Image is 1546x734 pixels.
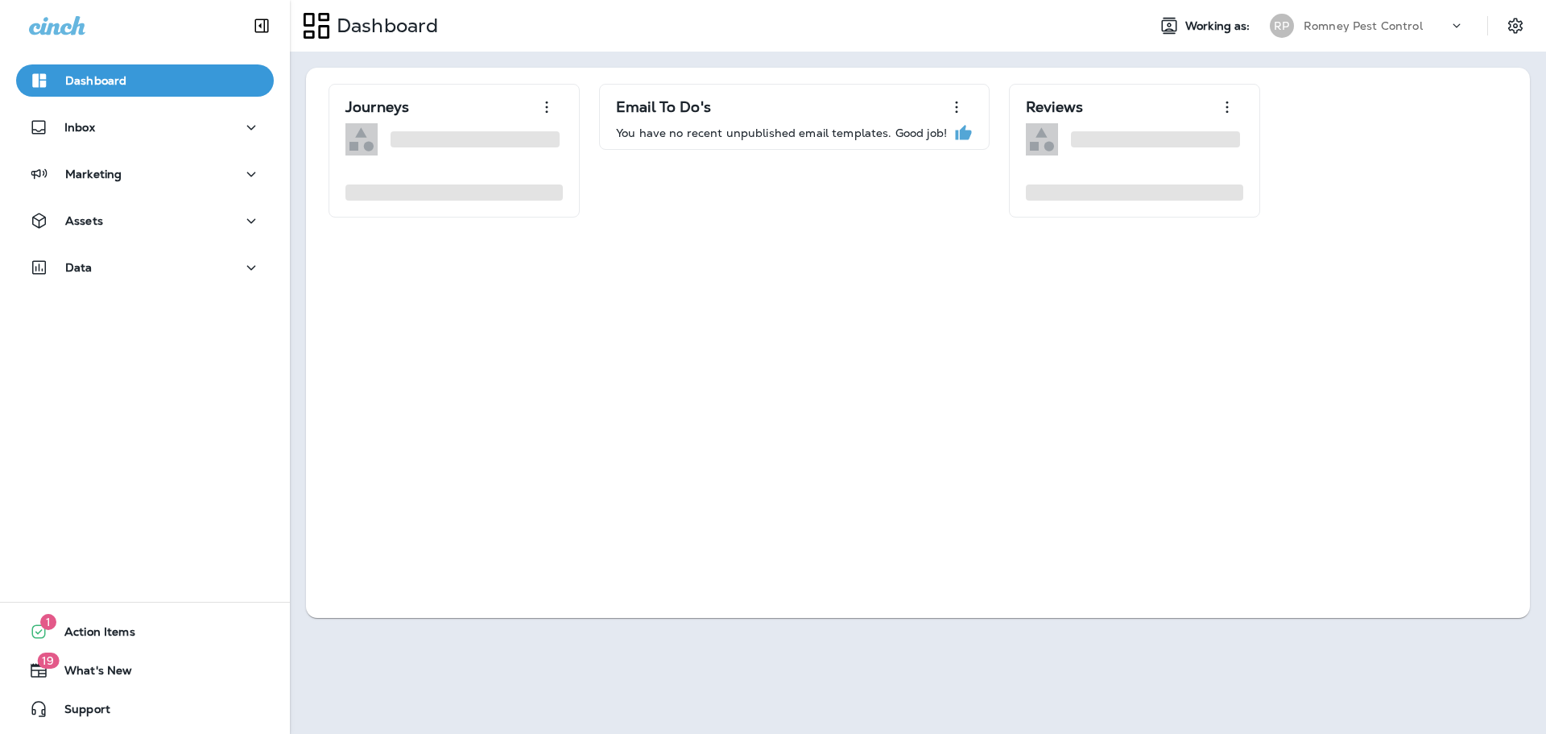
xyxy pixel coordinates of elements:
[16,616,274,648] button: 1Action Items
[16,64,274,97] button: Dashboard
[65,214,103,227] p: Assets
[64,121,95,134] p: Inbox
[48,703,110,722] span: Support
[65,74,126,87] p: Dashboard
[16,251,274,284] button: Data
[48,664,132,683] span: What's New
[616,126,947,139] p: You have no recent unpublished email templates. Good job!
[48,625,135,645] span: Action Items
[16,205,274,237] button: Assets
[16,158,274,190] button: Marketing
[65,168,122,180] p: Marketing
[616,99,711,115] p: Email To Do's
[1185,19,1254,33] span: Working as:
[1304,19,1423,32] p: Romney Pest Control
[330,14,438,38] p: Dashboard
[1501,11,1530,40] button: Settings
[345,99,409,115] p: Journeys
[65,261,93,274] p: Data
[16,693,274,725] button: Support
[239,10,284,42] button: Collapse Sidebar
[40,614,56,630] span: 1
[16,111,274,143] button: Inbox
[1026,99,1083,115] p: Reviews
[37,653,59,669] span: 19
[16,654,274,686] button: 19What's New
[1270,14,1294,38] div: RP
